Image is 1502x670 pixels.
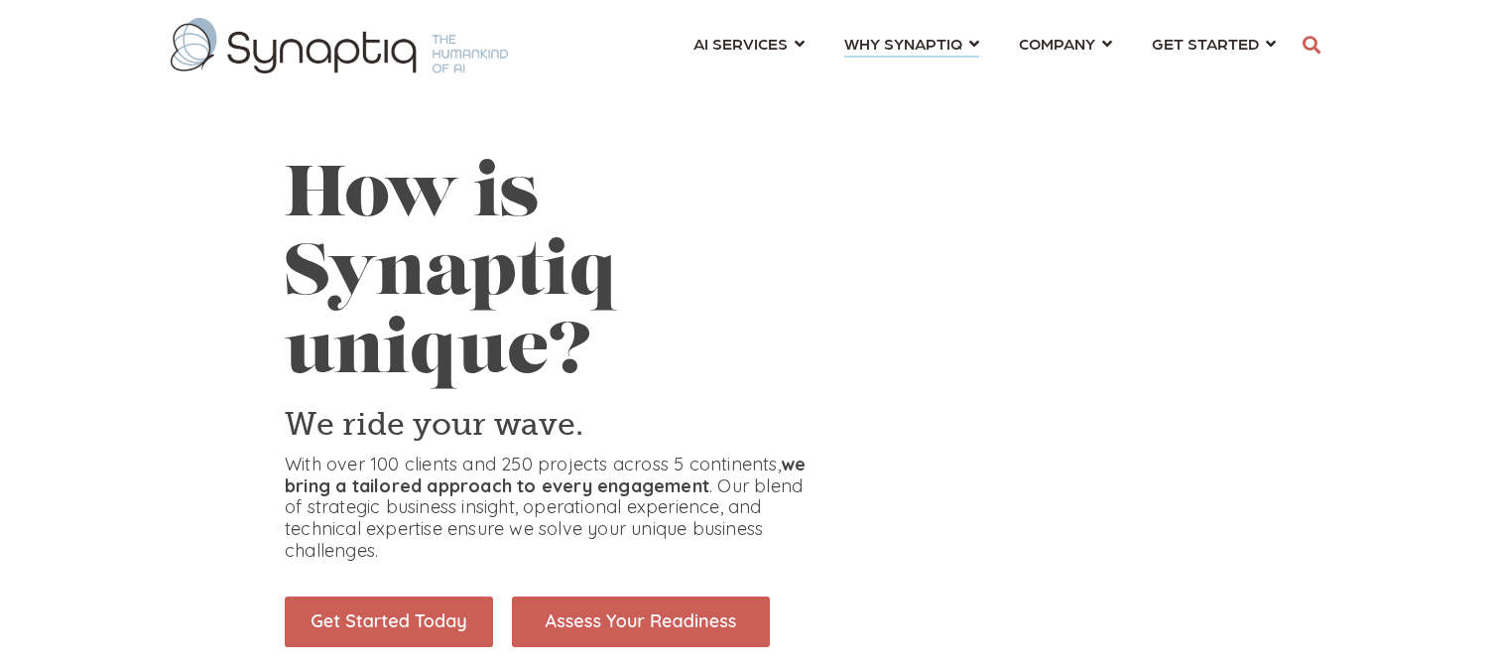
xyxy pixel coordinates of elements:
[1019,30,1095,57] span: COMPANY
[285,597,493,647] img: Get Started Today
[285,454,816,561] p: With over 100 clients and 250 projects across 5 continents, . Our blend of strategic business ins...
[1019,25,1112,62] a: COMPANY
[693,25,805,62] a: AI SERVICES
[285,453,806,497] strong: we bring a tailored approach to every engagement
[285,404,816,446] h3: We ride your wave.
[1152,25,1276,62] a: GET STARTED
[844,30,962,57] span: WHY SYNAPTIQ
[844,25,979,62] a: WHY SYNAPTIQ
[171,18,508,73] img: synaptiq logo-1
[512,597,770,647] img: Assess Your Readiness
[1152,30,1259,57] span: GET STARTED
[674,10,1296,81] nav: menu
[285,159,816,395] h1: How is Synaptiq unique?
[693,30,788,57] span: AI SERVICES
